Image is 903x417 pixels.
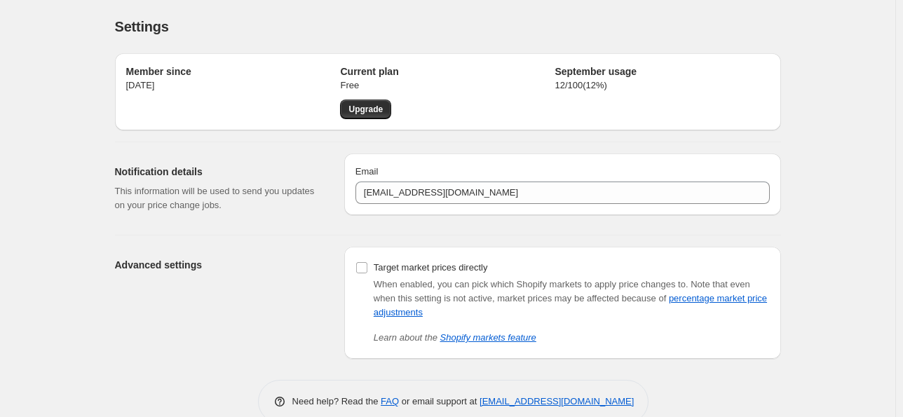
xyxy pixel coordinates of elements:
a: Upgrade [340,100,391,119]
span: Upgrade [348,104,383,115]
span: Email [355,166,379,177]
p: This information will be used to send you updates on your price change jobs. [115,184,322,212]
span: When enabled, you can pick which Shopify markets to apply price changes to. [374,279,688,289]
p: [DATE] [126,78,341,93]
p: 12 / 100 ( 12 %) [555,78,769,93]
span: Note that even when this setting is not active, market prices may be affected because of [374,279,767,317]
a: [EMAIL_ADDRESS][DOMAIN_NAME] [480,396,634,406]
span: Need help? Read the [292,396,381,406]
h2: Member since [126,64,341,78]
h2: Notification details [115,165,322,179]
a: FAQ [381,396,399,406]
span: Target market prices directly [374,262,488,273]
span: Settings [115,19,169,34]
h2: Advanced settings [115,258,322,272]
h2: September usage [555,64,769,78]
a: Shopify markets feature [440,332,536,343]
h2: Current plan [340,64,555,78]
span: or email support at [399,396,480,406]
i: Learn about the [374,332,536,343]
p: Free [340,78,555,93]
